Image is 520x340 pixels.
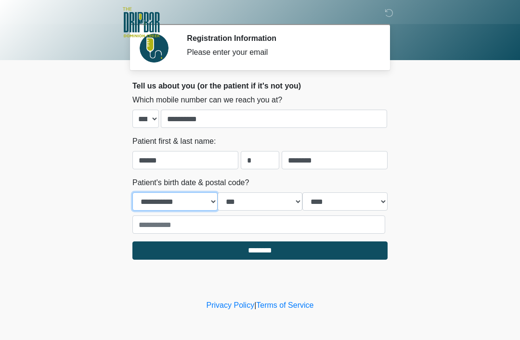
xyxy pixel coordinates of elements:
img: Agent Avatar [140,34,169,63]
a: Terms of Service [256,301,313,309]
h2: Tell us about you (or the patient if it's not you) [132,81,388,90]
a: | [254,301,256,309]
label: Patient first & last name: [132,136,216,147]
div: Please enter your email [187,47,373,58]
a: Privacy Policy [207,301,255,309]
label: Patient's birth date & postal code? [132,177,249,189]
img: The DRIPBaR - San Antonio Dominion Creek Logo [123,7,160,39]
label: Which mobile number can we reach you at? [132,94,282,106]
